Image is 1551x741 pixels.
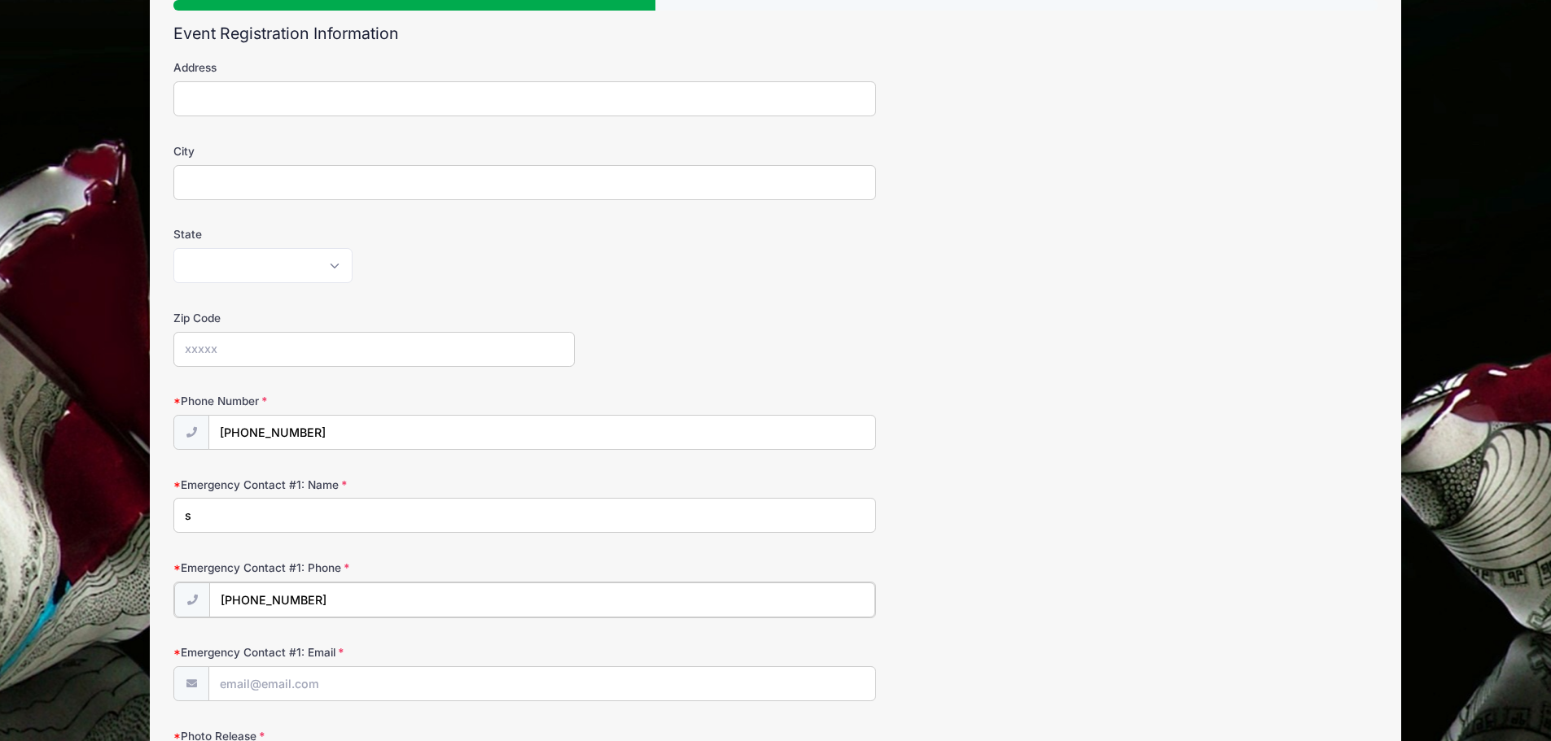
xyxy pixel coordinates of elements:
[173,644,575,660] label: Emergency Contact #1: Email
[208,666,876,701] input: email@email.com
[173,143,575,159] label: City
[173,560,575,576] label: Emergency Contact #1: Phone
[173,310,575,326] label: Zip Code
[209,582,875,617] input: (xxx) xxx-xxxx
[173,59,575,76] label: Address
[173,477,575,493] label: Emergency Contact #1: Name
[173,393,575,409] label: Phone Number
[173,332,575,367] input: xxxxx
[208,415,876,450] input: (xxx) xxx-xxxx
[173,24,1378,43] h2: Event Registration Information
[173,226,575,242] label: State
